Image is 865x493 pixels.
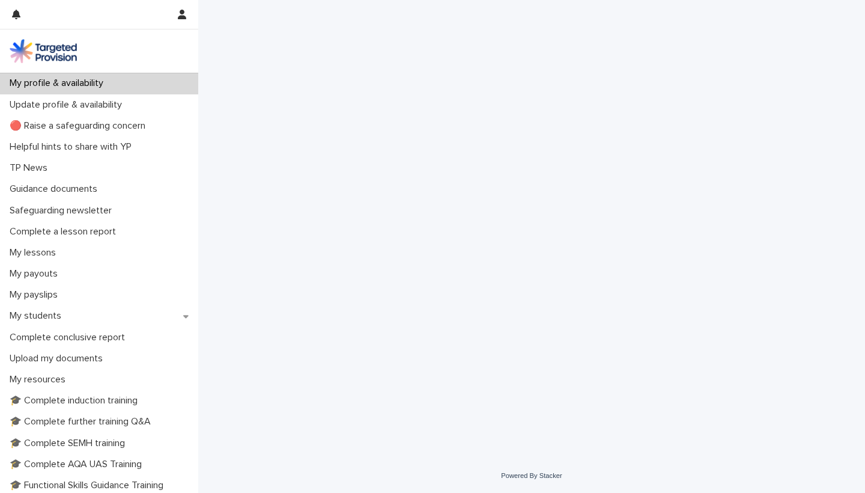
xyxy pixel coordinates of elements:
p: 🔴 Raise a safeguarding concern [5,120,155,132]
p: My payouts [5,268,67,280]
p: My lessons [5,247,65,259]
p: 🎓 Complete SEMH training [5,438,135,449]
p: 🎓 Complete further training Q&A [5,416,160,427]
p: My resources [5,374,75,385]
p: Complete conclusive report [5,332,135,343]
p: My students [5,310,71,322]
p: TP News [5,162,57,174]
p: My payslips [5,289,67,301]
p: 🎓 Functional Skills Guidance Training [5,480,173,491]
a: Powered By Stacker [501,472,562,479]
p: Upload my documents [5,353,112,364]
p: Complete a lesson report [5,226,126,237]
p: My profile & availability [5,78,113,89]
p: 🎓 Complete induction training [5,395,147,406]
img: M5nRWzHhSzIhMunXDL62 [10,39,77,63]
p: Safeguarding newsletter [5,205,121,216]
p: 🎓 Complete AQA UAS Training [5,459,151,470]
p: Helpful hints to share with YP [5,141,141,153]
p: Update profile & availability [5,99,132,111]
p: Guidance documents [5,183,107,195]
